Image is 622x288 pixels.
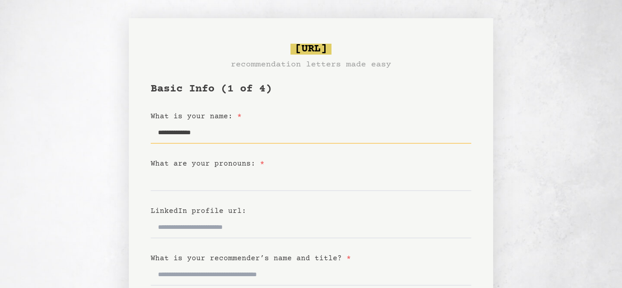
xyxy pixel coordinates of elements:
[151,82,471,96] h1: Basic Info (1 of 4)
[151,207,246,215] label: LinkedIn profile url:
[151,254,351,263] label: What is your recommender’s name and title?
[151,112,242,121] label: What is your name:
[231,58,391,71] h3: recommendation letters made easy
[151,160,265,168] label: What are your pronouns:
[291,44,331,55] span: [URL]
